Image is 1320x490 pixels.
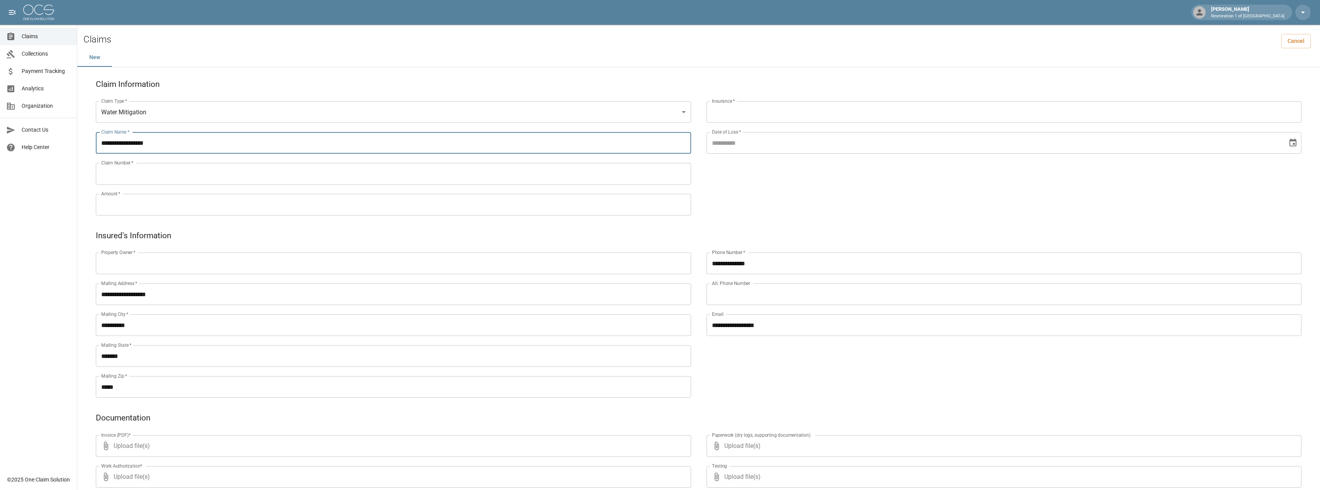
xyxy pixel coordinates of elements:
[101,98,127,104] label: Claim Type
[22,50,71,58] span: Collections
[22,126,71,134] span: Contact Us
[101,311,129,317] label: Mailing City
[101,463,143,469] label: Work Authorization*
[5,5,20,20] button: open drawer
[22,143,71,151] span: Help Center
[114,466,670,488] span: Upload file(s)
[724,435,1281,457] span: Upload file(s)
[101,342,131,348] label: Mailing State
[22,102,71,110] span: Organization
[101,129,129,135] label: Claim Name
[114,435,670,457] span: Upload file(s)
[77,48,112,67] button: New
[83,34,111,45] h2: Claims
[77,48,1320,67] div: dynamic tabs
[712,311,724,317] label: Email
[7,476,70,483] div: © 2025 One Claim Solution
[1281,34,1311,48] a: Cancel
[23,5,54,20] img: ocs-logo-white-transparent.png
[96,101,691,123] div: Water Mitigation
[1285,135,1301,151] button: Choose date
[712,129,741,135] label: Date of Loss
[712,463,727,469] label: Testing
[22,67,71,75] span: Payment Tracking
[724,466,1281,488] span: Upload file(s)
[101,373,127,379] label: Mailing Zip
[712,280,750,287] label: Alt. Phone Number
[1208,5,1288,19] div: [PERSON_NAME]
[101,432,131,438] label: Invoice (PDF)*
[101,159,133,166] label: Claim Number
[22,85,71,93] span: Analytics
[101,249,136,256] label: Property Owner
[712,249,745,256] label: Phone Number
[101,190,121,197] label: Amount
[712,98,735,104] label: Insurance
[101,280,137,287] label: Mailing Address
[712,432,810,438] label: Paperwork (dry logs, supporting documentation)
[22,32,71,41] span: Claims
[1211,13,1284,20] p: Restoration 1 of [GEOGRAPHIC_DATA]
